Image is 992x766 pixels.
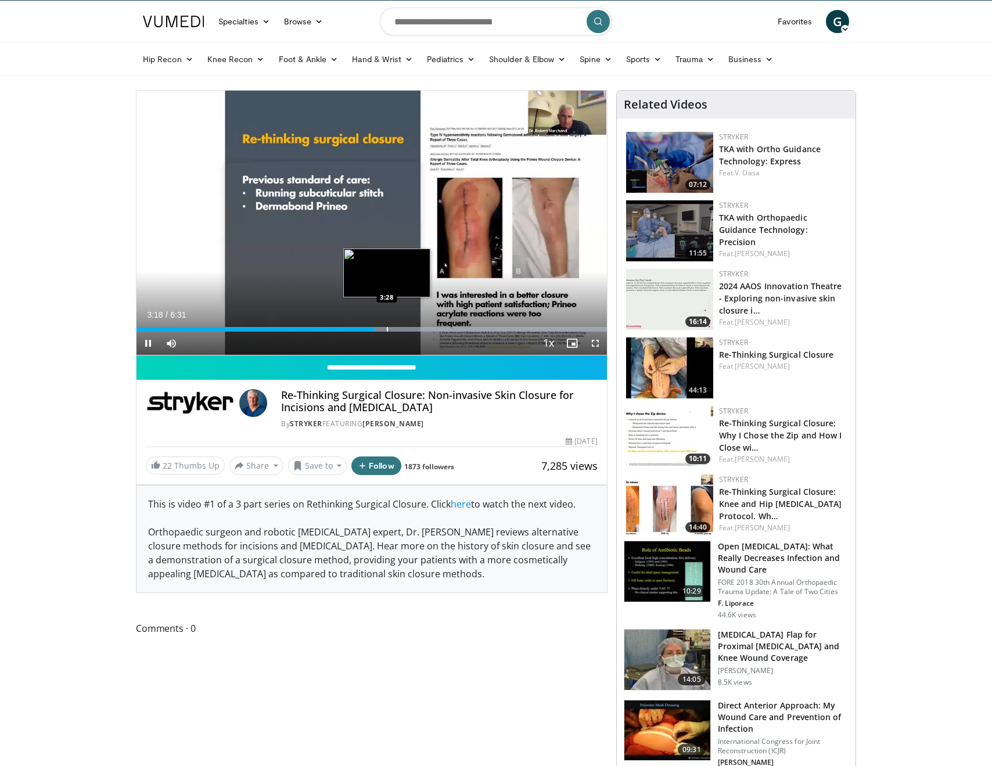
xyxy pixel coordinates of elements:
[451,498,471,510] a: here
[718,578,849,596] p: FORE 2018 30th Annual Orthopaedic Trauma Update: A Tale of Two Cities
[211,10,277,33] a: Specialties
[619,48,669,71] a: Sports
[735,249,790,258] a: [PERSON_NAME]
[626,337,713,398] img: cb16bbc1-7431-4221-a550-032fc4e6ebe3.150x105_q85_crop-smart_upscale.jpg
[136,327,607,332] div: Progress Bar
[678,585,706,597] span: 10:29
[718,629,849,664] h3: [MEDICAL_DATA] Flap for Proximal [MEDICAL_DATA] and Knee Wound Coverage
[626,200,713,261] img: 95a24ec6-db12-4acc-8540-7b2e5c885792.150x105_q85_crop-smart_upscale.jpg
[624,700,710,761] img: 0c6169a3-2b4b-478e-ad01-decad5bfad21.150x105_q85_crop-smart_upscale.jpg
[771,10,819,33] a: Favorites
[685,317,710,327] span: 16:14
[719,269,748,279] a: Stryker
[719,486,842,522] a: Re-Thinking Surgical Closure: Knee and Hip [MEDICAL_DATA] Protocol. Wh…
[678,744,706,756] span: 09:31
[380,8,612,35] input: Search topics, interventions
[685,179,710,190] span: 07:12
[146,389,235,417] img: Stryker
[719,337,748,347] a: Stryker
[719,168,846,178] div: Feat.
[719,418,842,453] a: Re-Thinking Surgical Closure: Why I Chose the Zip and How I Close wi…
[626,406,713,467] img: 5291b196-2573-4c83-870c-a9159679c002.150x105_q85_crop-smart_upscale.jpg
[136,486,607,592] div: This is video #1 of a 3 part series on Rethinking Surgical Closure. Click to watch the next video...
[718,666,849,675] p: [PERSON_NAME]
[626,406,713,467] a: 10:11
[718,678,752,687] p: 8.5K views
[719,317,846,328] div: Feat.
[147,310,163,319] span: 3:18
[678,674,706,685] span: 14:05
[362,419,424,429] a: [PERSON_NAME]
[735,454,790,464] a: [PERSON_NAME]
[170,310,186,319] span: 6:31
[343,249,430,297] img: image.jpeg
[229,456,283,475] button: Share
[537,332,560,355] button: Playback Rate
[626,132,713,193] a: 07:12
[163,460,172,471] span: 22
[718,541,849,576] h3: Open [MEDICAL_DATA]: What Really Decreases Infection and Wound Care
[718,610,756,620] p: 44.6K views
[719,280,842,316] a: 2024 AAOS Innovation Theatre - Exploring non-invasive skin closure i…
[624,629,849,691] a: 14:05 [MEDICAL_DATA] Flap for Proximal [MEDICAL_DATA] and Knee Wound Coverage [PERSON_NAME] 8.5K ...
[136,91,607,355] video-js: Video Player
[626,200,713,261] a: 11:55
[685,522,710,533] span: 14:40
[166,310,168,319] span: /
[719,361,846,372] div: Feat.
[560,332,584,355] button: Enable picture-in-picture mode
[200,48,272,71] a: Knee Recon
[626,269,713,330] img: 6b3867e3-9d1b-463d-a141-4b6c45d671eb.png.150x105_q85_crop-smart_upscale.png
[143,16,204,27] img: VuMedi Logo
[624,541,710,602] img: ded7be61-cdd8-40fc-98a3-de551fea390e.150x105_q85_crop-smart_upscale.jpg
[719,523,846,533] div: Feat.
[718,700,849,735] h3: Direct Anterior Approach: My Wound Care and Prevention of Infection
[351,456,401,475] button: Follow
[288,456,347,475] button: Save to
[281,419,597,429] div: By FEATURING
[719,249,846,259] div: Feat.
[624,541,849,620] a: 10:29 Open [MEDICAL_DATA]: What Really Decreases Infection and Wound Care FORE 2018 30th Annual O...
[719,143,821,167] a: TKA with Ortho Guidance Technology: Express
[566,436,597,447] div: [DATE]
[541,459,598,473] span: 7,285 views
[685,454,710,464] span: 10:11
[624,630,710,690] img: ff9fe55b-16b8-4817-a884-80761bfcf857.150x105_q85_crop-smart_upscale.jpg
[721,48,781,71] a: Business
[719,349,834,360] a: Re-Thinking Surgical Closure
[136,332,160,355] button: Pause
[624,98,707,112] h4: Related Videos
[281,389,597,414] h4: Re-Thinking Surgical Closure: Non-invasive Skin Closure for Incisions and [MEDICAL_DATA]
[735,523,790,533] a: [PERSON_NAME]
[626,337,713,398] a: 44:13
[826,10,849,33] a: G
[719,406,748,416] a: Stryker
[668,48,721,71] a: Trauma
[719,474,748,484] a: Stryker
[718,737,849,756] p: International Congress for Joint Reconstruction (ICJR)
[420,48,482,71] a: Pediatrics
[626,269,713,330] a: 16:14
[735,168,760,178] a: V. Dasa
[626,132,713,193] img: e8d29c52-6dac-44d2-8175-c6c6fe8d93df.png.150x105_q85_crop-smart_upscale.png
[718,599,849,608] p: F. Liporace
[719,454,846,465] div: Feat.
[573,48,619,71] a: Spine
[719,132,748,142] a: Stryker
[584,332,607,355] button: Fullscreen
[160,332,183,355] button: Mute
[735,361,790,371] a: [PERSON_NAME]
[136,48,200,71] a: Hip Recon
[290,419,322,429] a: Stryker
[345,48,420,71] a: Hand & Wrist
[719,212,808,247] a: TKA with Orthopaedic Guidance Technology: Precision
[272,48,346,71] a: Foot & Ankle
[626,474,713,535] img: 963907ca-c482-409d-981b-cfc163292a65.150x105_q85_crop-smart_upscale.jpg
[404,462,454,472] a: 1873 followers
[735,317,790,327] a: [PERSON_NAME]
[626,474,713,535] a: 14:40
[482,48,573,71] a: Shoulder & Elbow
[277,10,330,33] a: Browse
[146,456,225,474] a: 22 Thumbs Up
